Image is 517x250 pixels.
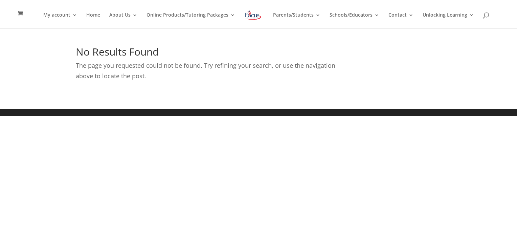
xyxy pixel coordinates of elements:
a: Parents/Students [273,13,320,28]
a: Unlocking Learning [423,13,474,28]
a: About Us [109,13,137,28]
a: Home [86,13,100,28]
p: The page you requested could not be found. Try refining your search, or use the navigation above ... [76,60,345,81]
a: Contact [388,13,413,28]
h1: No Results Found [76,47,345,60]
a: My account [43,13,77,28]
img: Focus on Learning [244,9,262,21]
a: Online Products/Tutoring Packages [147,13,235,28]
a: Schools/Educators [330,13,379,28]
